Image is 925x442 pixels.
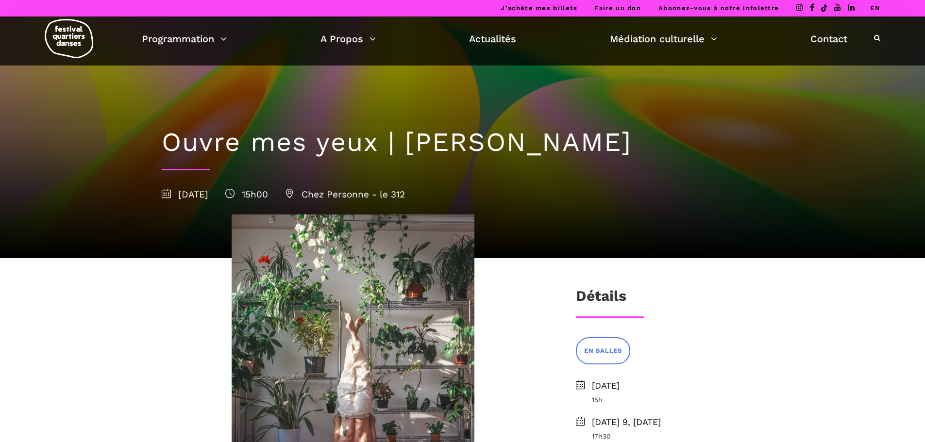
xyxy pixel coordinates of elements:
a: A Propos [320,31,376,47]
h1: Ouvre mes yeux | [PERSON_NAME] [162,127,764,158]
a: EN SALLES [576,337,630,364]
img: logo-fqd-med [45,19,93,58]
span: EN SALLES [584,346,622,356]
span: [DATE] [162,189,208,200]
h3: Détails [576,287,626,311]
span: [DATE] 9, [DATE] [592,415,764,429]
a: Actualités [469,31,516,47]
a: J’achète mes billets [501,4,577,12]
a: EN [870,4,880,12]
span: Chez Personne - le 312 [285,189,405,200]
a: Abonnez-vous à notre infolettre [658,4,779,12]
a: Contact [810,31,847,47]
span: 17h30 [592,431,764,442]
a: Faire un don [595,4,641,12]
span: 15h00 [225,189,268,200]
a: Programmation [142,31,227,47]
a: Médiation culturelle [610,31,717,47]
span: [DATE] [592,379,764,393]
span: 15h [592,394,764,405]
